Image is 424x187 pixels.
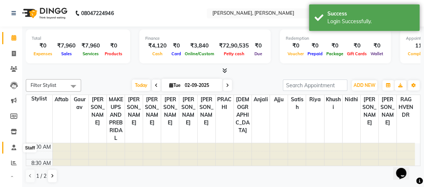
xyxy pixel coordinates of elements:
span: Card [170,51,183,56]
iframe: chat widget [393,158,417,180]
div: Stylist [26,95,52,103]
div: ₹0 [252,42,265,50]
div: ₹7,960 [79,42,103,50]
div: Success [327,10,414,18]
span: Sales [59,51,74,56]
span: Tue [167,82,183,88]
span: [PERSON_NAME] [125,95,143,127]
span: Services [81,51,101,56]
div: Login Successfully. [327,18,414,25]
div: ₹0 [306,42,324,50]
span: khushi [324,95,342,112]
img: logo [19,3,69,24]
span: [DEMOGRAPHIC_DATA] [234,95,251,135]
div: Staff [23,144,37,152]
div: ₹3,840 [183,42,216,50]
span: anjali [252,95,270,104]
div: ₹0 [286,42,306,50]
input: Search Appointment [283,80,347,91]
div: ₹0 [369,42,385,50]
span: [PERSON_NAME] [89,95,107,127]
div: ₹0 [170,42,183,50]
div: ₹7,960 [54,42,79,50]
div: 8:00 AM [30,143,52,151]
span: Petty cash [222,51,246,56]
span: [PERSON_NAME] [161,95,179,127]
span: nidhi [343,95,360,104]
b: 08047224946 [81,3,114,24]
span: Online/Custom [183,51,216,56]
span: Cash [150,51,164,56]
span: Gift Cards [345,51,369,56]
div: ₹4,120 [145,42,170,50]
span: 1 / 2 [36,172,46,180]
div: ₹0 [32,42,54,50]
span: Gaurav [71,95,88,112]
span: Filter Stylist [31,82,56,88]
input: 2025-09-02 [183,80,219,91]
div: Total [32,35,124,42]
div: ₹72,90,535 [216,42,252,50]
span: MAKEUPS AND PREBRIDAL [107,95,125,143]
button: ADD NEW [352,80,377,91]
div: 8:30 AM [30,159,52,167]
span: satish [288,95,306,112]
span: PRACHI [216,95,233,112]
span: Today [132,80,150,91]
span: RAGHVENDR [397,95,415,120]
div: Finance [145,35,265,42]
span: Wallet [369,51,385,56]
span: Expenses [32,51,54,56]
span: riya [306,95,324,104]
span: [PERSON_NAME] [361,95,378,127]
div: ₹0 [103,42,124,50]
span: ajju [270,95,288,104]
span: Voucher [286,51,306,56]
span: [PERSON_NAME] [198,95,215,127]
span: [PERSON_NAME] [379,95,396,127]
div: ₹0 [345,42,369,50]
div: ₹0 [324,42,345,50]
span: [PERSON_NAME] [143,95,161,127]
span: Prepaid [306,51,324,56]
span: [PERSON_NAME] [179,95,197,127]
span: ADD NEW [354,82,375,88]
span: Package [324,51,345,56]
span: Aftab [53,95,70,104]
span: Due [253,51,264,56]
div: Redemption [286,35,385,42]
span: Products [103,51,124,56]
